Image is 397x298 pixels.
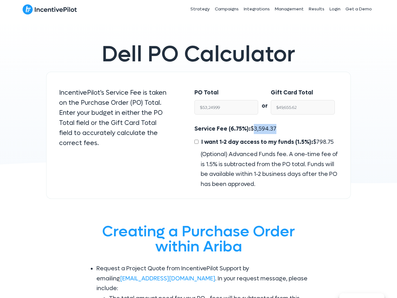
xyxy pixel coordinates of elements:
[306,1,327,17] a: Results
[212,1,241,17] a: Campaigns
[200,138,334,146] span: $
[327,1,343,17] a: Login
[258,88,271,111] div: or
[201,138,313,146] span: I want 1-2 day access to my funds (1.5%):
[316,138,334,146] span: 798.75
[102,222,295,256] span: Creating a Purchase Order within Ariba
[59,88,169,148] p: IncentivePilot's Service Fee is taken on the Purchase Order (PO) Total. Enter your budget in eith...
[194,88,219,98] label: PO Total
[271,88,313,98] label: Gift Card Total
[194,149,338,189] div: (Optional) Advanced Funds fee. A one-time fee of is 1.5% is subtracted from the PO total. Funds w...
[194,125,251,132] span: Service Fee (6.75%):
[120,275,215,282] a: [EMAIL_ADDRESS][DOMAIN_NAME]
[241,1,272,17] a: Integrations
[188,1,212,17] a: Strategy
[194,140,198,144] input: I want 1-2 day access to my funds (1.5%):$798.75
[23,4,77,15] img: IncentivePilot
[272,1,306,17] a: Management
[102,40,295,69] span: Dell PO Calculator
[343,1,374,17] a: Get a Demo
[254,125,276,132] span: 3,594.37
[194,124,338,189] div: $
[144,1,374,17] nav: Header Menu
